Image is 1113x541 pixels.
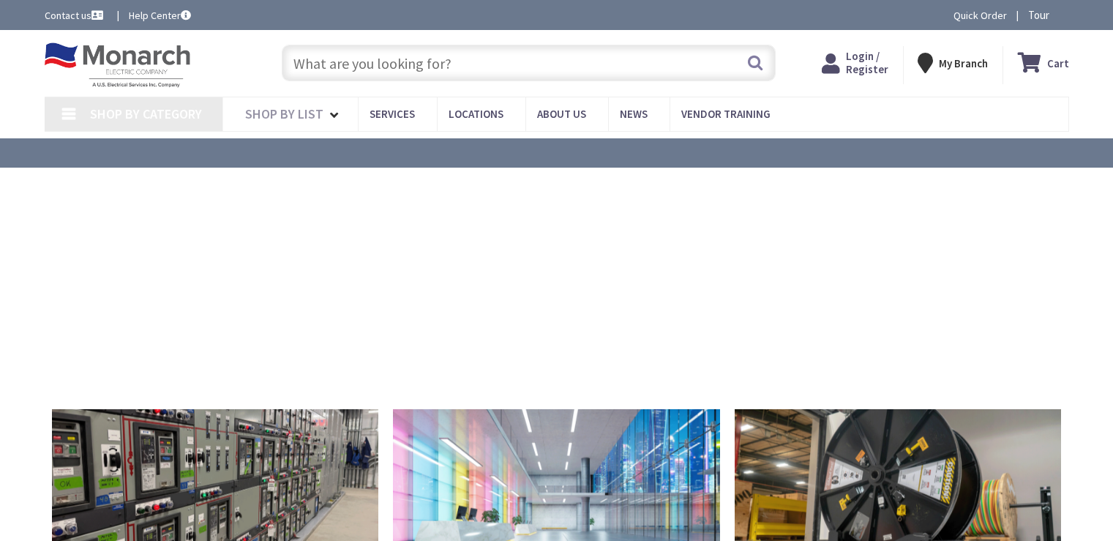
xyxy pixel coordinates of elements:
[1028,8,1065,22] span: Tour
[129,8,191,23] a: Help Center
[1018,50,1069,76] a: Cart
[953,8,1007,23] a: Quick Order
[822,50,888,76] a: Login / Register
[537,107,586,121] span: About Us
[245,105,323,122] span: Shop By List
[370,107,415,121] span: Services
[449,107,503,121] span: Locations
[90,105,202,122] span: Shop By Category
[620,107,648,121] span: News
[681,107,771,121] span: Vendor Training
[918,50,988,76] div: My Branch
[939,56,988,70] strong: My Branch
[45,8,106,23] a: Contact us
[846,49,888,76] span: Login / Register
[45,42,191,88] img: Monarch Electric Company
[282,45,776,81] input: What are you looking for?
[1047,50,1069,76] strong: Cart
